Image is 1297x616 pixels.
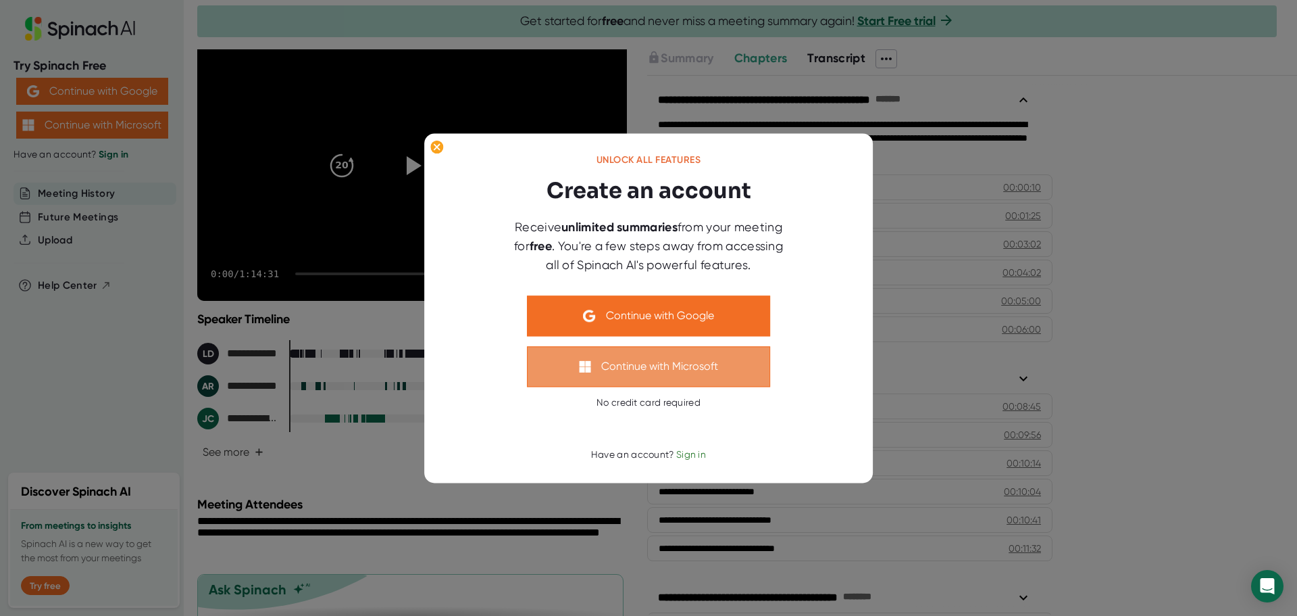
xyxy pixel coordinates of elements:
div: Receive from your meeting for . You're a few steps away from accessing all of Spinach AI's powerf... [507,218,790,274]
button: Continue with Microsoft [527,346,770,387]
button: Continue with Google [527,295,770,336]
span: Sign in [676,450,706,460]
img: Aehbyd4JwY73AAAAAElFTkSuQmCC [584,310,596,322]
div: No credit card required [596,397,701,409]
h3: Create an account [546,174,751,207]
b: free [530,239,552,254]
div: Have an account? [591,450,706,462]
div: Unlock all features [596,155,701,167]
b: unlimited summaries [561,220,678,235]
div: Open Intercom Messenger [1251,570,1283,602]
